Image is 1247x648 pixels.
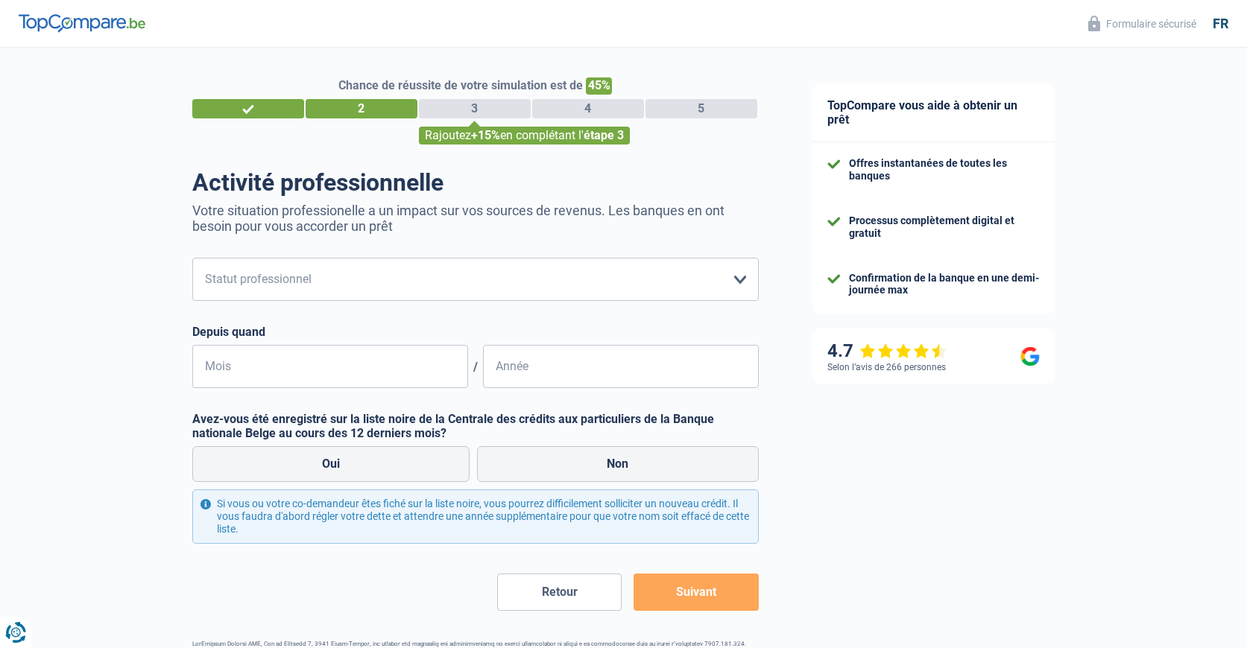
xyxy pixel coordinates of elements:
span: +15% [471,128,500,142]
span: Chance de réussite de votre simulation est de [338,78,583,92]
label: Non [477,446,759,482]
label: Oui [192,446,470,482]
div: Processus complètement digital et gratuit [849,215,1040,240]
button: Retour [497,574,622,611]
img: TopCompare Logo [19,14,145,32]
div: 4 [532,99,644,118]
label: Avez-vous été enregistré sur la liste noire de la Centrale des crédits aux particuliers de la Ban... [192,412,759,440]
p: Votre situation professionelle a un impact sur vos sources de revenus. Les banques en ont besoin ... [192,203,759,234]
div: 1 [192,99,304,118]
span: étape 3 [584,128,624,142]
div: TopCompare vous aide à obtenir un prêt [812,83,1055,142]
div: Si vous ou votre co-demandeur êtes fiché sur la liste noire, vous pourrez difficilement sollicite... [192,489,759,543]
div: 3 [419,99,531,118]
button: Suivant [634,574,758,611]
div: Offres instantanées de toutes les banques [849,157,1040,182]
div: 2 [306,99,417,118]
input: AAAA [483,345,759,388]
input: MM [192,345,468,388]
div: 5 [645,99,757,118]
div: fr [1213,16,1228,32]
label: Depuis quand [192,325,759,339]
span: 45% [586,77,612,95]
div: Confirmation de la banque en une demi-journée max [849,272,1040,297]
span: / [468,360,483,374]
div: 4.7 [827,340,947,362]
button: Formulaire sécurisé [1079,11,1205,36]
div: Selon l’avis de 266 personnes [827,362,946,372]
h1: Activité professionnelle [192,168,759,197]
div: Rajoutez en complétant l' [419,127,630,144]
